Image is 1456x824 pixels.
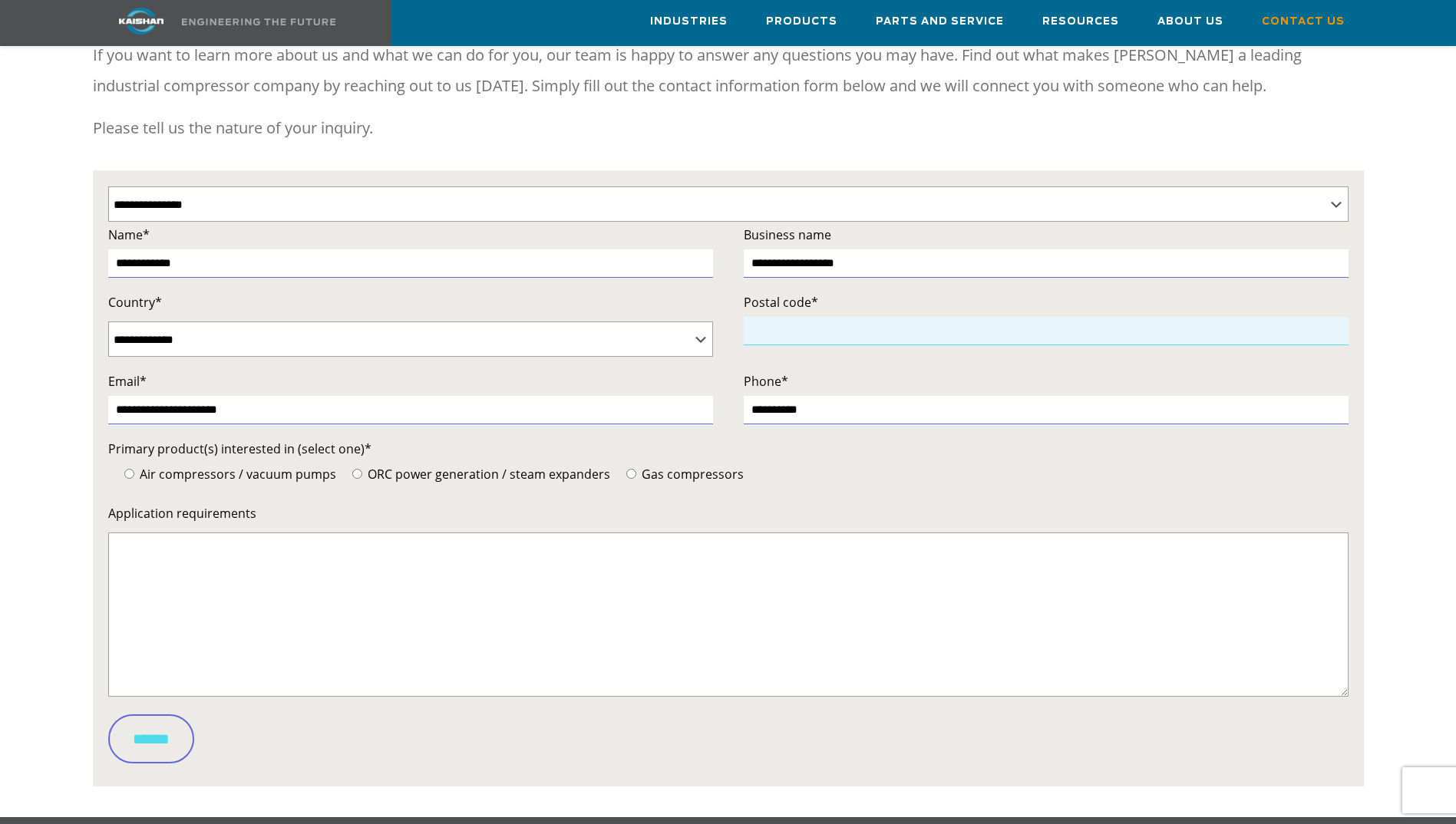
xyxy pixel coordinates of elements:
img: kaishan logo [84,8,199,35]
a: Contact Us [1262,1,1345,42]
span: About Us [1157,13,1223,31]
label: Phone* [744,371,1349,392]
form: Contact form [108,224,1349,775]
input: Air compressors / vacuum pumps [124,469,134,479]
span: Products [766,13,837,31]
span: Contact Us [1262,13,1345,31]
a: Products [766,1,837,42]
input: ORC power generation / steam expanders [352,469,362,479]
img: Engineering the future [182,18,335,25]
a: About Us [1157,1,1223,42]
span: Parts and Service [876,13,1004,31]
label: Business name [744,224,1349,246]
span: Air compressors / vacuum pumps [137,466,336,483]
p: Please tell us the nature of your inquiry. [93,113,1364,143]
span: Gas compressors [639,466,744,483]
label: Email* [108,371,713,392]
span: ORC power generation / steam expanders [365,466,610,483]
p: If you want to learn more about us and what we can do for you, our team is happy to answer any qu... [93,40,1364,101]
span: Resources [1042,13,1119,31]
label: Application requirements [108,503,1349,524]
label: Name* [108,224,713,246]
label: Country* [108,292,713,313]
span: Industries [650,13,728,31]
a: Industries [650,1,728,42]
label: Postal code* [744,292,1349,313]
input: Gas compressors [626,469,636,479]
a: Parts and Service [876,1,1004,42]
a: Resources [1042,1,1119,42]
